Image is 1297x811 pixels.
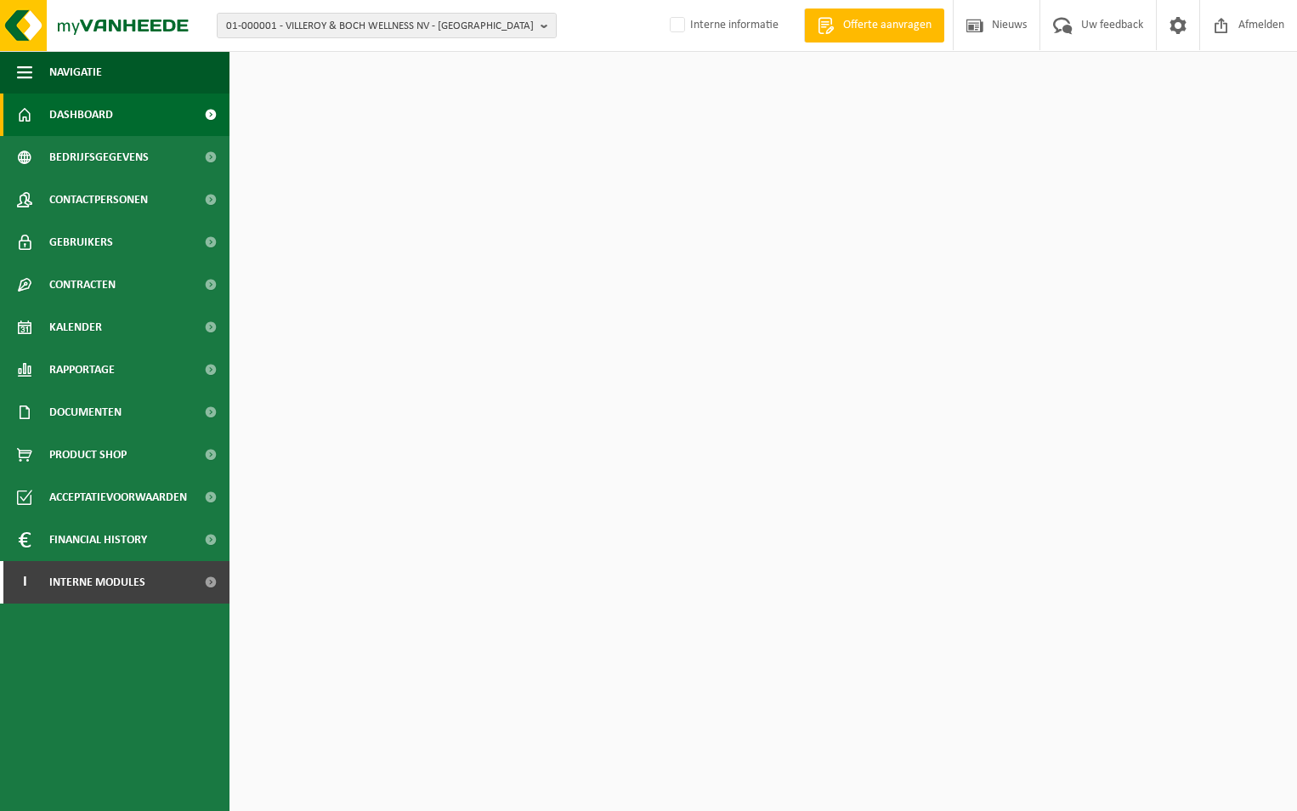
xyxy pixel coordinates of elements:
[49,306,102,349] span: Kalender
[226,14,534,39] span: 01-000001 - VILLEROY & BOCH WELLNESS NV - [GEOGRAPHIC_DATA]
[49,349,115,391] span: Rapportage
[49,391,122,434] span: Documenten
[49,476,187,519] span: Acceptatievoorwaarden
[49,434,127,476] span: Product Shop
[217,13,557,38] button: 01-000001 - VILLEROY & BOCH WELLNESS NV - [GEOGRAPHIC_DATA]
[49,221,113,264] span: Gebruikers
[839,17,936,34] span: Offerte aanvragen
[49,519,147,561] span: Financial History
[804,9,944,43] a: Offerte aanvragen
[666,13,779,38] label: Interne informatie
[49,136,149,179] span: Bedrijfsgegevens
[49,179,148,221] span: Contactpersonen
[49,51,102,94] span: Navigatie
[49,94,113,136] span: Dashboard
[49,561,145,604] span: Interne modules
[17,561,32,604] span: I
[49,264,116,306] span: Contracten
